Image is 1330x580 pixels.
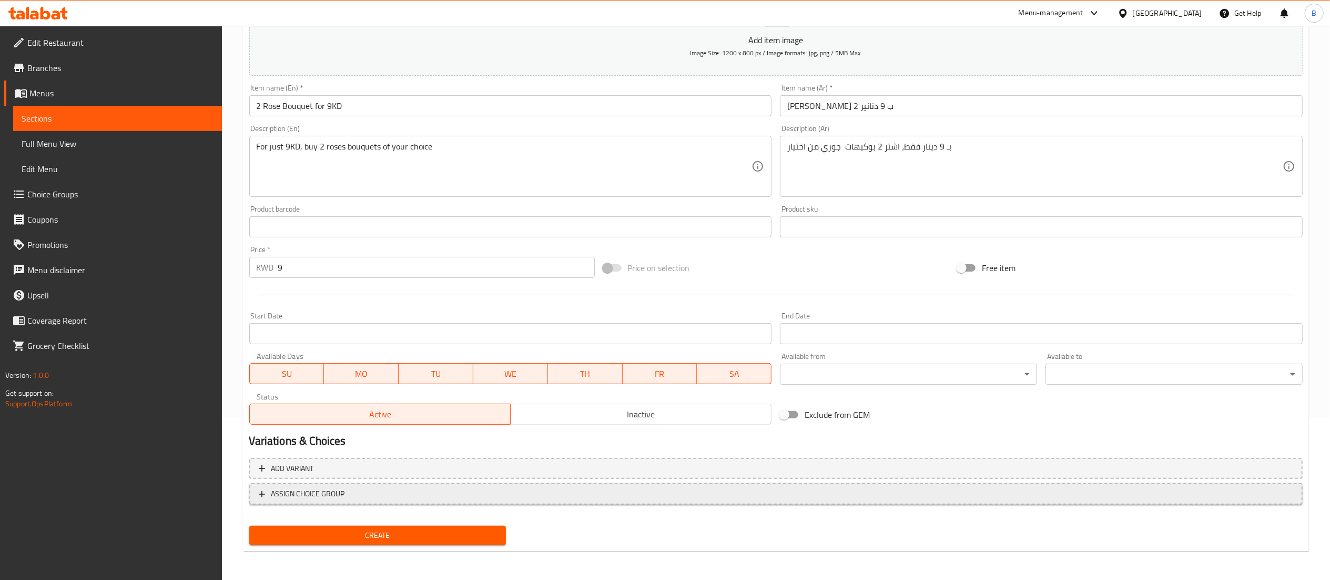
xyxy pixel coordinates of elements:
[548,363,623,384] button: TH
[4,232,222,257] a: Promotions
[249,363,324,384] button: SU
[249,483,1303,505] button: ASSIGN CHOICE GROUP
[4,182,222,207] a: Choice Groups
[4,55,222,81] a: Branches
[254,407,506,422] span: Active
[254,366,320,382] span: SU
[266,34,1286,46] p: Add item image
[27,36,214,49] span: Edit Restaurant
[13,156,222,182] a: Edit Menu
[258,529,498,542] span: Create
[4,207,222,232] a: Coupons
[510,404,771,425] button: Inactive
[13,106,222,131] a: Sections
[4,81,222,106] a: Menus
[324,363,399,384] button: MO
[33,368,49,382] span: 1.0.0
[805,408,870,421] span: Exclude from GEM
[780,216,1303,237] input: Please enter product sku
[1312,7,1316,19] span: B
[515,407,767,422] span: Inactive
[697,363,771,384] button: SA
[5,386,54,400] span: Get support on:
[4,257,222,283] a: Menu disclaimer
[780,95,1303,116] input: Enter name Ar
[399,363,473,384] button: TU
[552,366,618,382] span: TH
[478,366,544,382] span: WE
[271,487,345,501] span: ASSIGN CHOICE GROUP
[4,308,222,333] a: Coverage Report
[27,264,214,276] span: Menu disclaimer
[13,131,222,156] a: Full Menu View
[4,333,222,358] a: Grocery Checklist
[27,314,214,327] span: Coverage Report
[257,142,752,192] textarea: For just 9KD, buy 2 roses bouquets of your choice
[29,87,214,99] span: Menus
[27,188,214,201] span: Choice Groups
[403,366,469,382] span: TU
[4,30,222,55] a: Edit Restaurant
[27,213,214,226] span: Coupons
[473,363,548,384] button: WE
[27,238,214,251] span: Promotions
[249,404,511,425] button: Active
[690,47,862,59] span: Image Size: 1200 x 800 px / Image formats: jpg, png / 5MB Max.
[982,262,1016,274] span: Free item
[1133,7,1202,19] div: [GEOGRAPHIC_DATA]
[22,137,214,150] span: Full Menu View
[623,363,697,384] button: FR
[278,257,595,278] input: Please enter price
[249,433,1303,449] h2: Variations & Choices
[22,163,214,175] span: Edit Menu
[787,142,1283,192] textarea: بـ 9 دينار فقط، اشتر 2 بوكيهات جوري من اختيار
[27,339,214,352] span: Grocery Checklist
[27,62,214,74] span: Branches
[1045,364,1303,385] div: ​
[257,261,274,274] p: KWD
[5,368,31,382] span: Version:
[701,366,767,382] span: SA
[249,216,772,237] input: Please enter product barcode
[5,397,72,411] a: Support.OpsPlatform
[4,283,222,308] a: Upsell
[780,364,1037,385] div: ​
[328,366,394,382] span: MO
[249,526,506,545] button: Create
[1019,7,1083,19] div: Menu-management
[627,366,693,382] span: FR
[22,112,214,125] span: Sections
[27,289,214,302] span: Upsell
[628,262,690,274] span: Price on selection
[249,95,772,116] input: Enter name En
[271,462,314,475] span: Add variant
[249,458,1303,479] button: Add variant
